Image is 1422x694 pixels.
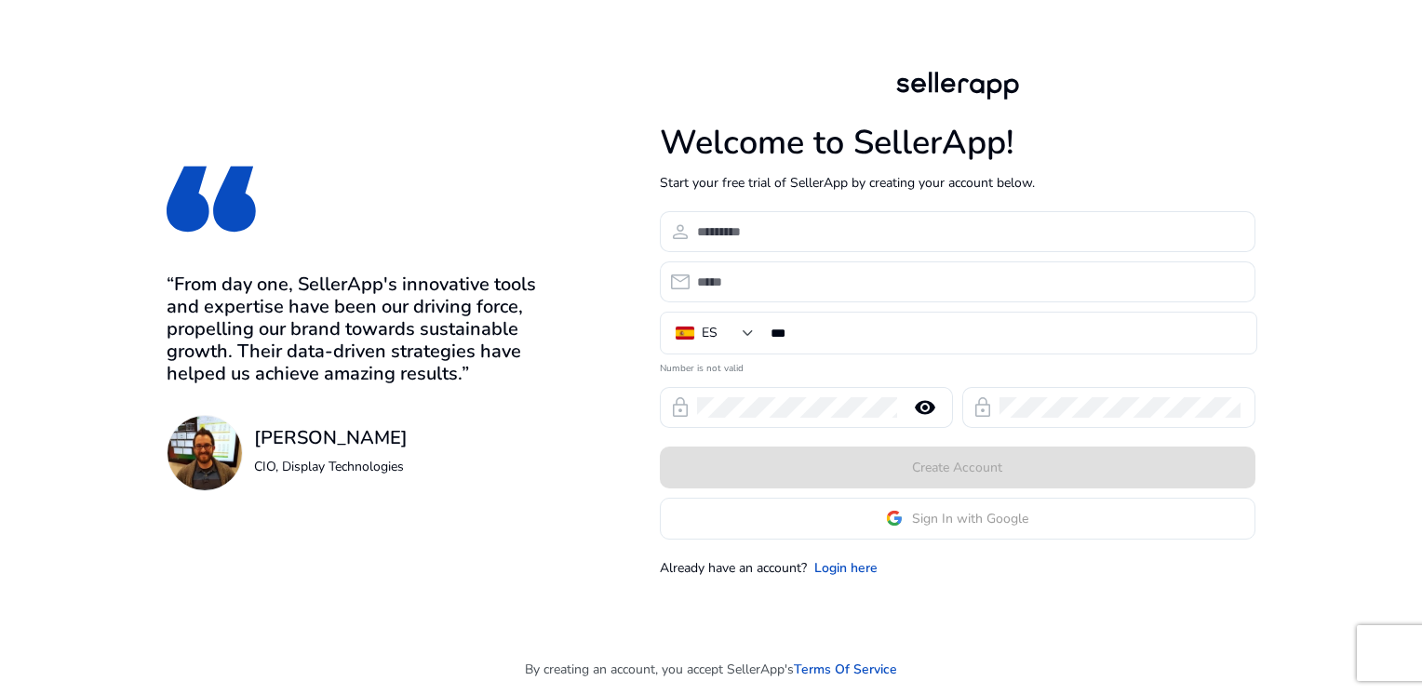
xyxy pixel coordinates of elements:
span: lock [972,396,994,419]
h3: “From day one, SellerApp's innovative tools and expertise have been our driving force, propelling... [167,274,564,385]
div: ES [702,323,718,343]
a: Terms Of Service [794,660,897,679]
mat-error: Number is not valid [660,356,1255,376]
a: Login here [814,558,878,578]
h3: [PERSON_NAME] [254,427,408,449]
span: email [669,271,691,293]
p: CIO, Display Technologies [254,457,408,476]
span: person [669,220,691,243]
h1: Welcome to SellerApp! [660,123,1255,163]
mat-icon: remove_red_eye [903,396,947,419]
span: lock [669,396,691,419]
p: Start your free trial of SellerApp by creating your account below. [660,173,1255,193]
p: Already have an account? [660,558,807,578]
